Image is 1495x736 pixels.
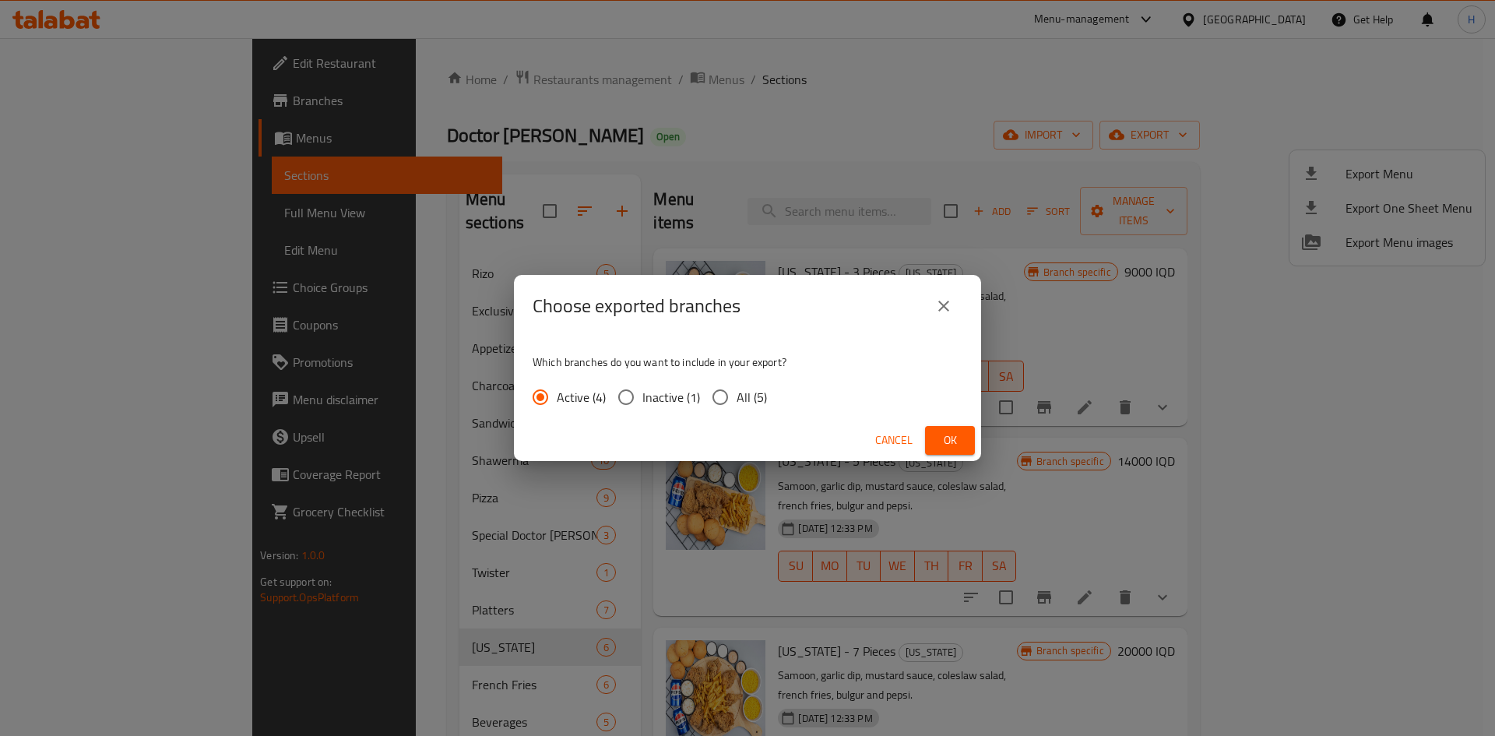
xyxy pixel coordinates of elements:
[533,354,962,370] p: Which branches do you want to include in your export?
[557,388,606,407] span: Active (4)
[737,388,767,407] span: All (5)
[642,388,700,407] span: Inactive (1)
[925,426,975,455] button: Ok
[533,294,740,319] h2: Choose exported branches
[869,426,919,455] button: Cancel
[937,431,962,450] span: Ok
[875,431,913,450] span: Cancel
[925,287,962,325] button: close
